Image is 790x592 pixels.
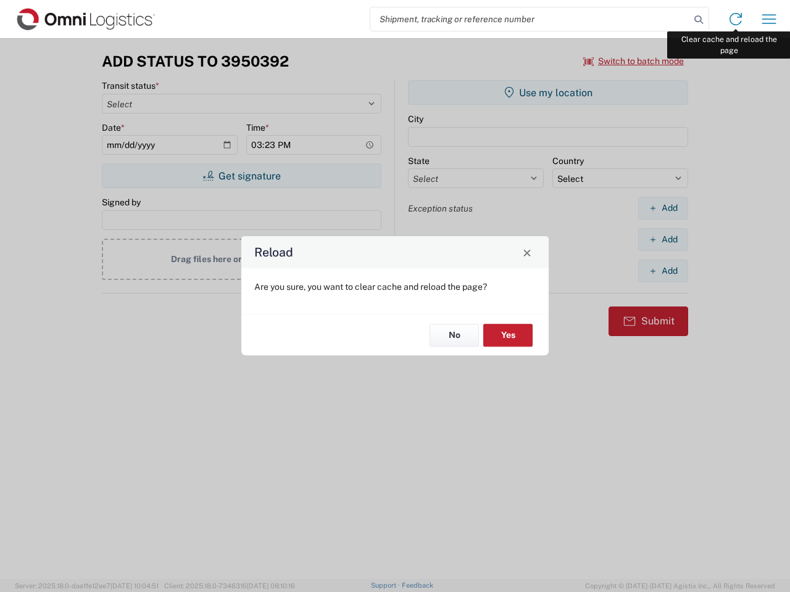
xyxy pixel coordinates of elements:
button: Close [518,244,536,261]
button: Yes [483,324,533,347]
p: Are you sure, you want to clear cache and reload the page? [254,281,536,292]
input: Shipment, tracking or reference number [370,7,690,31]
button: No [430,324,479,347]
h4: Reload [254,244,293,261]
